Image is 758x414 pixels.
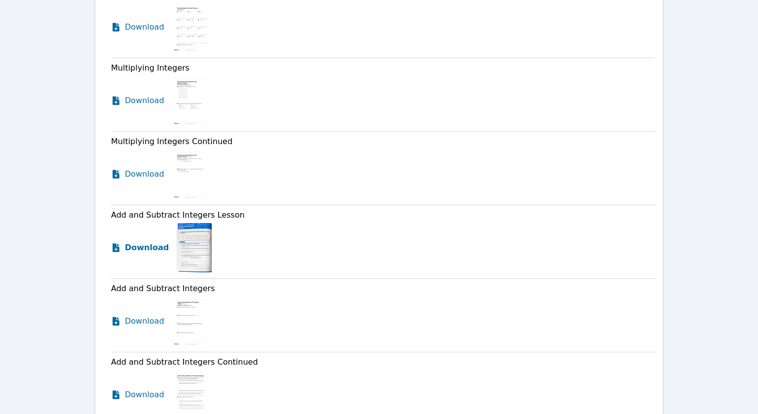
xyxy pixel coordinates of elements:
[111,297,164,346] a: Download
[172,76,210,125] img: Multiplying Integers
[125,21,164,33] span: Download
[111,76,164,125] a: Download
[111,137,232,146] span: Multiplying Integers Continued
[125,95,164,107] span: Download
[125,168,164,180] span: Download
[111,284,215,293] span: Add and Subtract Integers
[172,150,210,199] img: Multiplying Integers Continued
[111,223,169,272] a: Download
[111,63,189,73] span: Multiplying Integers
[111,357,258,367] span: Add and Subtract Integers Continued
[125,315,164,327] span: Download
[111,210,245,220] span: Add and Subtract Integers Lesson
[111,150,164,199] a: Download
[111,2,164,52] a: Download
[125,389,164,401] span: Download
[125,242,169,254] span: Download
[172,297,210,346] img: Add and Subtract Integers
[172,2,210,52] img: Divide Rational Numbers
[177,223,212,272] img: Add and Subtract Integers Lesson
